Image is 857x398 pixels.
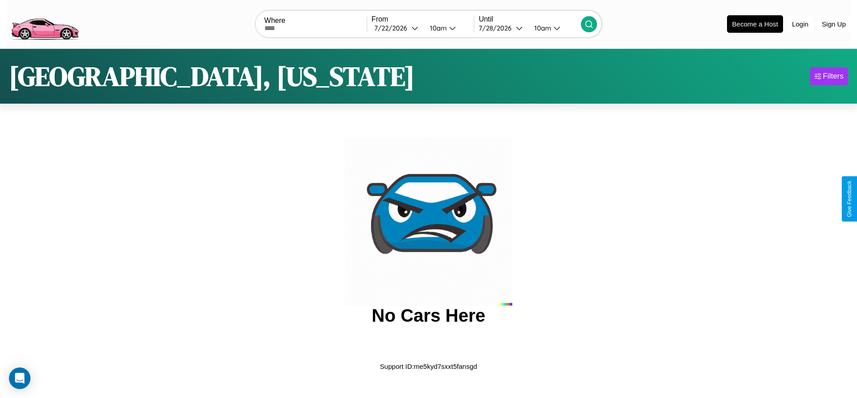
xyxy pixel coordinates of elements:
h2: No Cars Here [372,306,485,326]
div: 7 / 28 / 2026 [479,24,516,32]
div: 10am [425,24,449,32]
div: 7 / 22 / 2026 [374,24,411,32]
p: Support ID: me5kyd7sxxt5fansgd [380,360,477,372]
button: Sign Up [818,16,850,32]
button: 10am [527,23,581,33]
h1: [GEOGRAPHIC_DATA], [US_STATE] [9,58,415,95]
button: Become a Host [727,15,783,33]
img: car [345,138,512,306]
div: Open Intercom Messenger [9,367,30,389]
label: From [372,15,474,23]
button: 10am [423,23,474,33]
div: 10am [530,24,554,32]
div: Give Feedback [846,181,853,217]
div: Filters [823,72,844,81]
img: logo [7,4,82,42]
button: 7/22/2026 [372,23,423,33]
button: Login [788,16,813,32]
label: Where [264,17,367,25]
label: Until [479,15,581,23]
button: Filters [810,67,848,85]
